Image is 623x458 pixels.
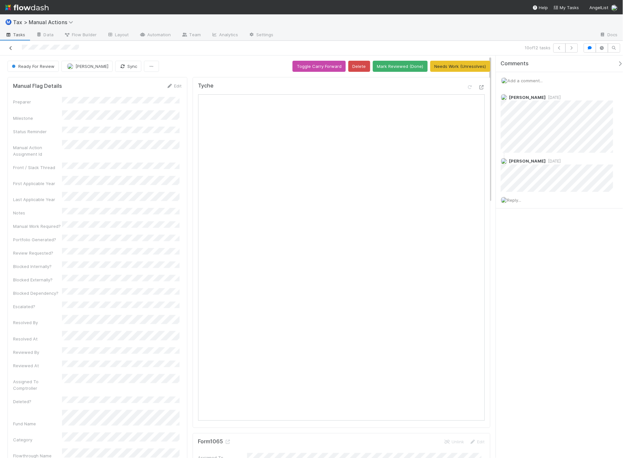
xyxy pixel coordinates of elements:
[13,263,62,270] div: Blocked Internally?
[13,319,62,326] div: Resolved By
[546,159,561,164] span: [DATE]
[507,197,521,203] span: Reply...
[348,61,370,72] button: Delete
[373,61,428,72] button: Mark Reviewed (Done)
[5,19,12,25] span: Ⓜ️
[13,180,62,187] div: First Applicable Year
[243,30,279,40] a: Settings
[13,362,62,369] div: Reviewed At
[553,4,579,11] a: My Tasks
[546,95,561,100] span: [DATE]
[501,94,507,101] img: avatar_55a2f090-1307-4765-93b4-f04da16234ba.png
[501,77,508,84] img: avatar_55a2f090-1307-4765-93b4-f04da16234ba.png
[102,30,134,40] a: Layout
[61,61,113,72] button: [PERSON_NAME]
[13,336,62,342] div: Resolved At
[13,421,62,427] div: Fund Name
[508,78,543,83] span: Add a comment...
[5,2,49,13] img: logo-inverted-e16ddd16eac7371096b0.svg
[206,30,243,40] a: Analytics
[430,61,490,72] button: Needs Work (Unresolves)
[293,61,346,72] button: Toggle Carry Forward
[198,83,214,89] h5: Tyche
[470,439,485,445] a: Edit
[13,115,62,121] div: Milestone
[533,4,548,11] div: Help
[13,210,62,216] div: Notes
[501,60,529,67] span: Comments
[176,30,206,40] a: Team
[13,164,62,171] div: Front / Slack Thread
[525,44,551,51] span: 10 of 12 tasks
[134,30,176,40] a: Automation
[13,196,62,203] div: Last Applicable Year
[13,349,62,355] div: Reviewed By
[198,439,231,445] h5: Form1065
[611,5,618,11] img: avatar_55a2f090-1307-4765-93b4-f04da16234ba.png
[13,19,76,25] span: Tax > Manual Actions
[501,158,507,165] img: avatar_55a2f090-1307-4765-93b4-f04da16234ba.png
[509,158,546,164] span: [PERSON_NAME]
[13,276,62,283] div: Blocked Externally?
[13,437,62,443] div: Category
[501,197,507,203] img: avatar_55a2f090-1307-4765-93b4-f04da16234ba.png
[13,128,62,135] div: Status Reminder
[13,290,62,296] div: Blocked Dependency?
[13,83,62,89] h5: Manual Flag Details
[13,223,62,229] div: Manual Work Required?
[5,31,25,38] span: Tasks
[13,99,62,105] div: Preparer
[75,64,108,69] span: [PERSON_NAME]
[13,236,62,243] div: Portfolio Generated?
[13,144,62,157] div: Manual Action Assignment Id
[595,30,623,40] a: Docs
[509,95,546,100] span: [PERSON_NAME]
[67,63,73,70] img: avatar_55a2f090-1307-4765-93b4-f04da16234ba.png
[59,30,102,40] a: Flow Builder
[13,250,62,256] div: Review Requested?
[167,83,182,88] a: Edit
[444,439,464,445] a: Unlink
[590,5,609,10] span: AngelList
[115,61,141,72] button: Sync
[13,398,62,405] div: Deleted?
[13,303,62,310] div: Escalated?
[31,30,59,40] a: Data
[64,31,97,38] span: Flow Builder
[13,378,62,391] div: Assigned To Comptroller
[553,5,579,10] span: My Tasks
